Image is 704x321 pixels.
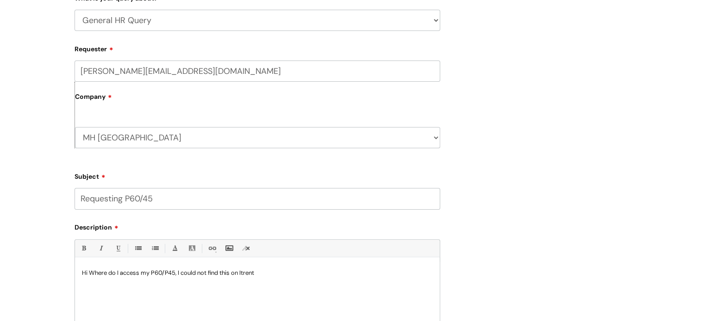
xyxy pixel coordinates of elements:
[240,242,252,254] a: Remove formatting (Ctrl-\)
[169,242,181,254] a: Font Color
[75,61,440,82] input: Email
[112,242,124,254] a: Underline(Ctrl-U)
[82,269,433,277] p: Hi Where do I access my P60/P45, I could not find this on Itrent
[75,170,440,181] label: Subject
[75,90,440,110] label: Company
[95,242,106,254] a: Italic (Ctrl-I)
[132,242,143,254] a: • Unordered List (Ctrl-Shift-7)
[78,242,89,254] a: Bold (Ctrl-B)
[75,42,440,53] label: Requester
[223,242,235,254] a: Insert Image...
[206,242,218,254] a: Link
[75,220,440,231] label: Description
[149,242,161,254] a: 1. Ordered List (Ctrl-Shift-8)
[186,242,198,254] a: Back Color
